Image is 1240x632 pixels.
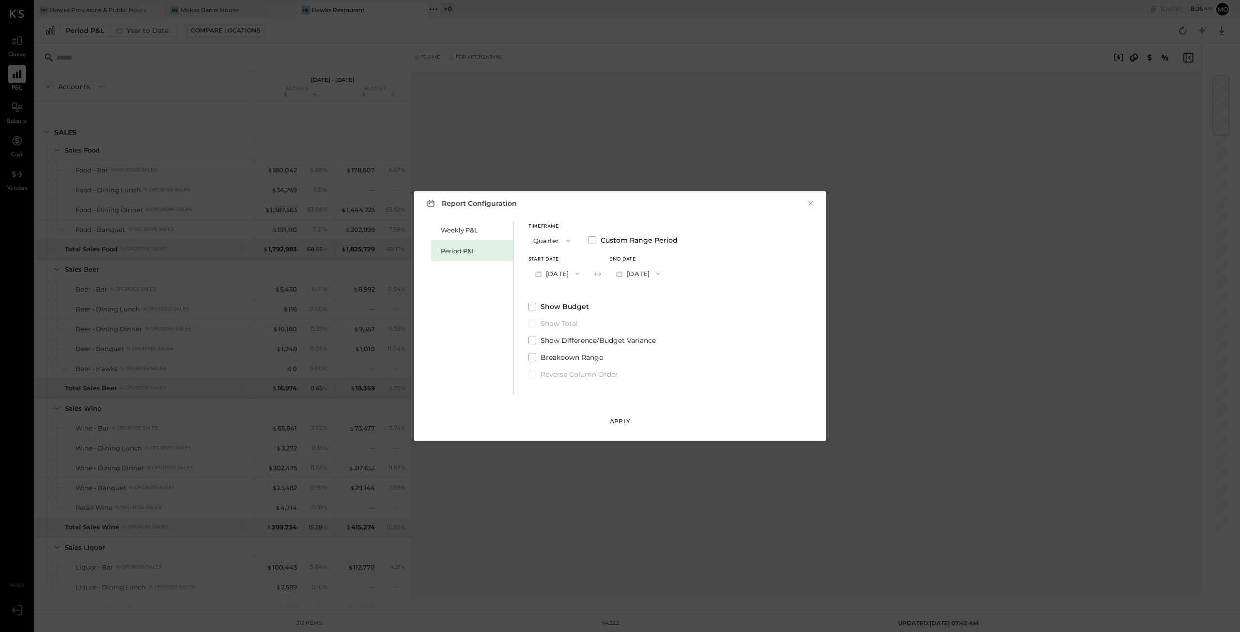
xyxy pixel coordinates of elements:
span: Breakdown Range [541,353,603,362]
div: Timeframe [528,224,577,229]
span: Show Total [541,319,578,328]
div: Period P&L [441,247,509,256]
button: Quarter [528,231,577,249]
button: Apply [605,414,635,429]
div: Start Date [528,257,586,262]
span: Show Budget [541,302,589,311]
span: Show Difference/Budget Variance [541,336,656,345]
span: Reverse Column Order [541,370,618,379]
button: × [806,199,815,208]
h3: Report Configuration [425,197,517,209]
div: Apply [610,417,630,425]
span: Custom Range Period [601,235,678,245]
div: Weekly P&L [441,226,509,235]
button: [DATE] [528,264,586,282]
button: [DATE] [609,264,667,282]
div: End date [609,257,667,262]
